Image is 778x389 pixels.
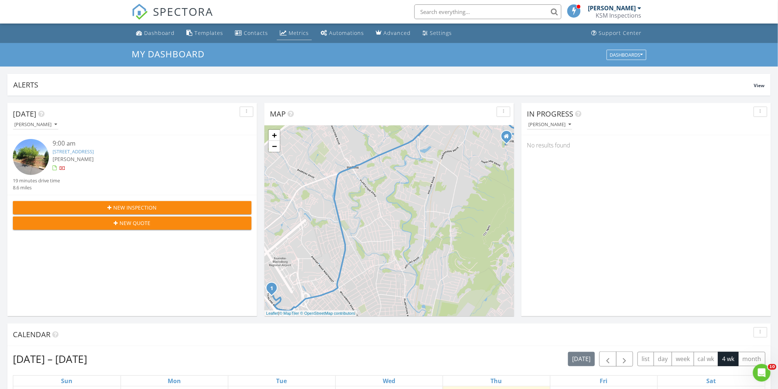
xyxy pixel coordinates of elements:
[183,26,226,40] a: Templates
[588,4,636,12] div: [PERSON_NAME]
[528,122,571,127] div: [PERSON_NAME]
[527,120,572,130] button: [PERSON_NAME]
[279,311,299,315] a: © MapTiler
[153,4,213,19] span: SPECTORA
[244,29,268,36] div: Contacts
[13,109,36,119] span: [DATE]
[269,141,280,152] a: Zoom out
[638,352,654,366] button: list
[705,376,717,386] a: Saturday
[13,184,60,191] div: 8.6 miles
[266,311,278,315] a: Leaflet
[53,148,94,155] a: [STREET_ADDRESS]
[672,352,694,366] button: week
[13,217,251,230] button: New Quote
[14,122,57,127] div: [PERSON_NAME]
[132,4,148,20] img: The Best Home Inspection Software - Spectora
[381,376,397,386] a: Wednesday
[694,352,719,366] button: cal wk
[264,310,357,317] div: |
[13,80,754,90] div: Alerts
[489,376,504,386] a: Thursday
[144,29,175,36] div: Dashboard
[13,329,50,339] span: Calendar
[120,219,151,227] span: New Quote
[277,26,312,40] a: Metrics
[133,26,178,40] a: Dashboard
[521,135,771,155] div: No results found
[132,48,204,60] span: My Dashboard
[13,120,58,130] button: [PERSON_NAME]
[607,50,646,60] button: Dashboards
[269,130,280,141] a: Zoom in
[13,177,60,184] div: 19 minutes drive time
[430,29,452,36] div: Settings
[599,29,642,36] div: Support Center
[596,12,642,19] div: KSM Inspections
[300,311,355,315] a: © OpenStreetMap contributors
[329,29,364,36] div: Automations
[654,352,672,366] button: day
[768,364,777,370] span: 10
[270,286,273,291] i: 1
[232,26,271,40] a: Contacts
[738,352,765,366] button: month
[13,139,251,191] a: 9:00 am [STREET_ADDRESS] [PERSON_NAME] 19 minutes drive time 8.6 miles
[13,351,87,366] h2: [DATE] – [DATE]
[718,352,739,366] button: 4 wk
[166,376,182,386] a: Monday
[610,52,643,57] div: Dashboards
[132,10,213,25] a: SPECTORA
[13,201,251,214] button: New Inspection
[194,29,223,36] div: Templates
[527,109,573,119] span: In Progress
[270,109,286,119] span: Map
[53,156,94,163] span: [PERSON_NAME]
[13,139,49,175] img: streetview
[753,364,771,382] iframe: Intercom live chat
[60,376,74,386] a: Sunday
[599,351,617,367] button: Previous
[507,136,511,140] div: 17 Winesap Road, Roanoke VA 24019
[754,82,765,89] span: View
[373,26,414,40] a: Advanced
[383,29,411,36] div: Advanced
[275,376,289,386] a: Tuesday
[568,352,595,366] button: [DATE]
[589,26,645,40] a: Support Center
[414,4,561,19] input: Search everything...
[114,204,157,211] span: New Inspection
[616,351,634,367] button: Next
[272,288,276,292] div: 3845 Thirlane Rd NW, Roanoke, VA 24019
[289,29,309,36] div: Metrics
[53,139,232,148] div: 9:00 am
[599,376,609,386] a: Friday
[420,26,455,40] a: Settings
[318,26,367,40] a: Automations (Basic)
